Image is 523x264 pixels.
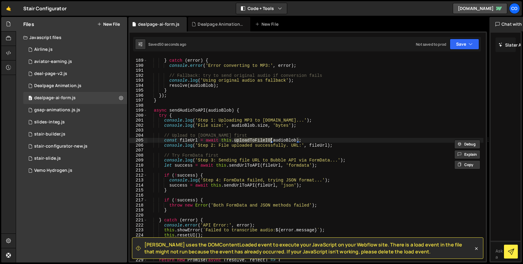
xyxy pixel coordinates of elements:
[130,123,147,128] div: 202
[34,107,80,113] div: gsap-animations.js.js
[130,198,147,203] div: 217
[130,248,147,253] div: 227
[1,1,16,16] a: 🤙
[130,193,147,198] div: 216
[34,47,53,52] div: Airline.js
[34,156,61,161] div: stair-slide.js
[148,42,186,47] div: Saved
[130,238,147,243] div: 225
[130,188,147,193] div: 215
[130,208,147,213] div: 219
[130,103,147,108] div: 198
[23,80,127,92] div: 5799/43892.js
[23,44,127,56] div: 5799/23170.js
[454,160,480,169] button: Copy
[130,113,147,118] div: 200
[130,118,147,123] div: 201
[23,140,127,152] div: 5799/16845.js
[23,165,127,177] div: 5799/22359.js
[34,59,72,64] div: aviator-earning.js
[34,95,76,101] div: dealpage-ai-form.js
[23,128,127,140] div: 5799/10830.js
[509,3,520,14] a: Co
[130,223,147,228] div: 222
[130,158,147,163] div: 209
[130,148,147,153] div: 207
[130,73,147,78] div: 192
[144,241,473,255] span: [PERSON_NAME] uses the DOMContentLoaded event to execute your JavaScript on your Webflow site. Th...
[130,153,147,158] div: 208
[130,243,147,248] div: 226
[34,83,81,89] div: Dealpage Animation.js
[198,21,243,27] div: Dealpage Animation.js
[138,21,179,27] div: dealpage-ai-form.js
[23,152,127,165] div: 5799/15288.js
[23,104,127,116] div: 5799/13335.js
[255,21,281,27] div: New File
[130,178,147,183] div: 213
[23,56,127,68] div: 5799/31803.js
[450,39,479,50] button: Save
[130,163,147,168] div: 210
[236,3,287,14] button: Code + Tools
[130,83,147,88] div: 194
[130,108,147,113] div: 199
[454,140,480,149] button: Debug
[454,150,480,159] button: Explain
[23,116,127,128] div: 5799/29740.js
[130,228,147,233] div: 223
[23,5,67,12] div: Stair Configurator
[130,173,147,178] div: 212
[28,96,32,101] span: 0
[23,21,34,28] h2: Files
[416,42,446,47] div: Not saved to prod
[453,3,507,14] a: [DOMAIN_NAME]
[130,63,147,68] div: 190
[34,132,65,137] div: stair-builder.js
[130,138,147,143] div: 205
[130,58,147,63] div: 189
[34,71,67,77] div: deal-page-v2.js
[130,128,147,133] div: 203
[130,203,147,208] div: 218
[130,133,147,138] div: 204
[130,258,147,263] div: 229
[130,88,147,93] div: 195
[130,78,147,83] div: 193
[130,93,147,98] div: 196
[34,119,65,125] div: slides-integ.js
[159,42,186,47] div: 50 seconds ago
[498,42,523,48] h2: Slater AI
[34,144,87,149] div: stair-configurator-new.js
[130,143,147,148] div: 206
[16,31,127,44] div: Javascript files
[130,168,147,173] div: 211
[130,183,147,188] div: 214
[130,213,147,218] div: 220
[130,233,147,238] div: 224
[130,218,147,223] div: 221
[34,168,72,173] div: Vemo Hydrogen.js
[97,22,120,27] button: New File
[23,92,127,104] div: 5799/46543.js
[130,98,147,103] div: 197
[130,68,147,73] div: 191
[23,68,127,80] div: 5799/43929.js
[130,253,147,258] div: 228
